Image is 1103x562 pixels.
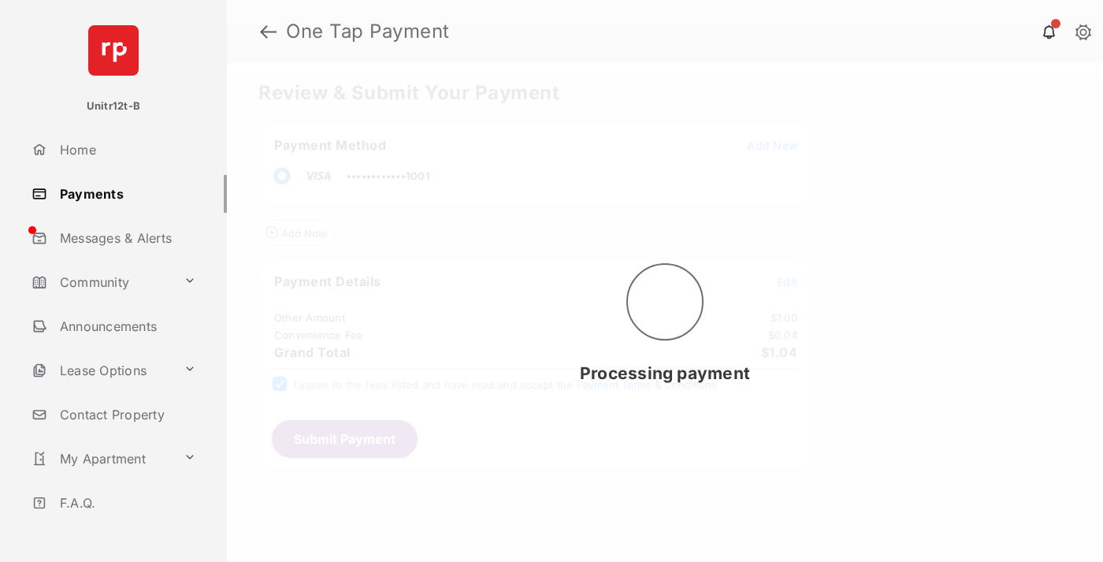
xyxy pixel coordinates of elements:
[580,363,750,383] span: Processing payment
[88,25,139,76] img: svg+xml;base64,PHN2ZyB4bWxucz0iaHR0cDovL3d3dy53My5vcmcvMjAwMC9zdmciIHdpZHRoPSI2NCIgaGVpZ2h0PSI2NC...
[25,307,227,345] a: Announcements
[25,440,177,478] a: My Apartment
[25,484,227,522] a: F.A.Q.
[25,263,177,301] a: Community
[286,22,450,41] strong: One Tap Payment
[25,131,227,169] a: Home
[25,219,227,257] a: Messages & Alerts
[25,175,227,213] a: Payments
[25,396,227,434] a: Contact Property
[87,99,140,114] p: Unitr12t-B
[25,352,177,389] a: Lease Options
